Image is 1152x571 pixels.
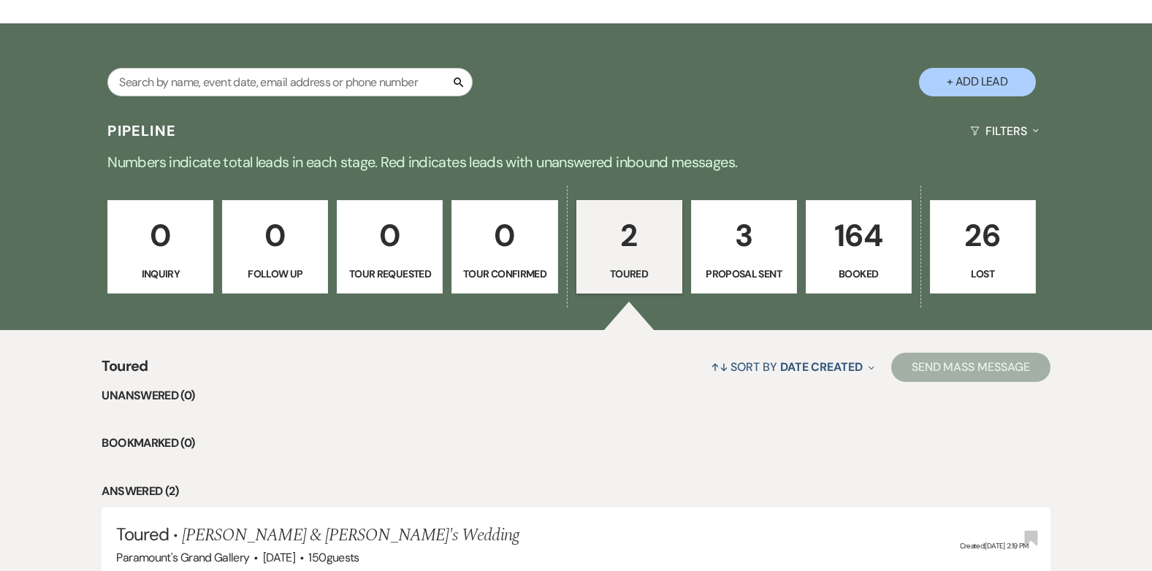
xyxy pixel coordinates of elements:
p: 164 [815,211,902,260]
p: 0 [232,211,318,260]
a: 3Proposal Sent [691,200,797,294]
span: [DATE] [263,550,295,565]
span: Created: [DATE] 2:19 PM [960,541,1029,551]
a: 0Tour Requested [337,200,443,294]
a: 2Toured [576,200,682,294]
span: 150 guests [308,550,359,565]
li: Bookmarked (0) [102,434,1050,453]
a: 26Lost [930,200,1036,294]
p: Tour Requested [346,266,433,282]
p: 3 [701,211,787,260]
p: Proposal Sent [701,266,787,282]
p: Tour Confirmed [461,266,548,282]
button: Filters [964,112,1044,150]
p: 2 [586,211,673,260]
p: 0 [346,211,433,260]
span: Paramount's Grand Gallery [116,550,249,565]
p: Booked [815,266,902,282]
span: Toured [116,523,168,545]
a: 0Follow Up [222,200,328,294]
a: 0Inquiry [107,200,213,294]
li: Unanswered (0) [102,386,1050,405]
p: 0 [461,211,548,260]
li: Answered (2) [102,482,1050,501]
p: Toured [586,266,673,282]
p: Numbers indicate total leads in each stage. Red indicates leads with unanswered inbound messages. [50,150,1102,174]
h3: Pipeline [107,120,176,141]
p: Lost [939,266,1026,282]
a: 0Tour Confirmed [451,200,557,294]
p: 26 [939,211,1026,260]
p: Inquiry [117,266,204,282]
p: 0 [117,211,204,260]
button: Sort By Date Created [705,348,880,386]
p: Follow Up [232,266,318,282]
span: ↑↓ [711,359,728,375]
button: + Add Lead [919,68,1036,96]
span: Date Created [780,359,863,375]
button: Send Mass Message [891,353,1050,382]
span: Toured [102,355,148,386]
a: 164Booked [806,200,912,294]
span: [PERSON_NAME] & [PERSON_NAME]'s Wedding [182,522,519,548]
input: Search by name, event date, email address or phone number [107,68,473,96]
